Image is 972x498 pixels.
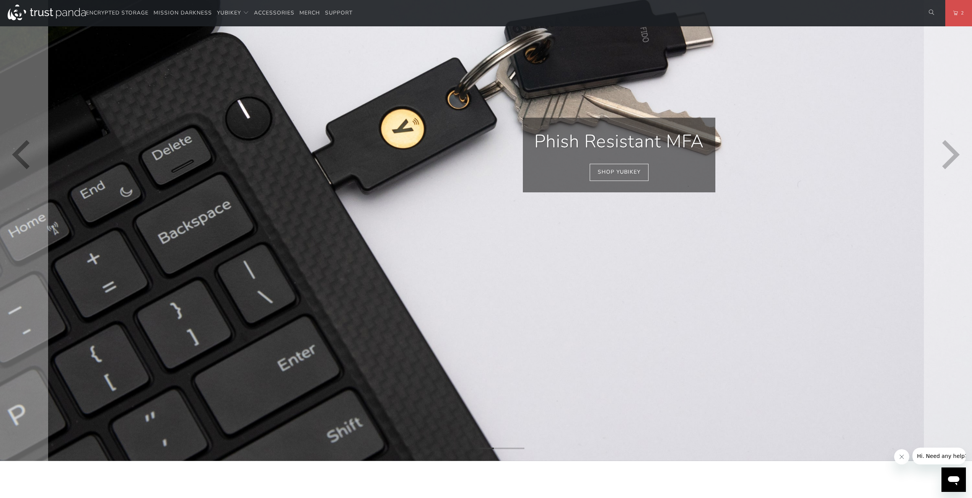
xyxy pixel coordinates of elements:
iframe: Button to launch messaging window [941,467,966,492]
span: Mission Darkness [154,9,212,16]
span: Hi. Need any help? [5,5,55,11]
a: Shop YubiKey [590,164,649,181]
a: Support [325,4,353,22]
nav: Translation missing: en.navigation.header.main_nav [86,4,353,22]
span: Accessories [254,9,294,16]
span: 2 [958,9,964,17]
a: Merch [299,4,320,22]
li: Page dot 1 [448,448,463,449]
span: Merch [299,9,320,16]
span: YubiKey [217,9,241,16]
a: Accessories [254,4,294,22]
summary: YubiKey [217,4,249,22]
span: Encrypted Storage [86,9,149,16]
li: Page dot 4 [494,448,509,449]
iframe: Message from company [912,448,966,464]
p: Phish Resistant MFA [534,129,704,154]
li: Page dot 2 [463,448,479,449]
img: Trust Panda Australia [8,5,86,20]
span: Support [325,9,353,16]
li: Page dot 5 [509,448,524,449]
iframe: Close message [894,449,909,464]
a: Mission Darkness [154,4,212,22]
li: Page dot 3 [479,448,494,449]
a: Encrypted Storage [86,4,149,22]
